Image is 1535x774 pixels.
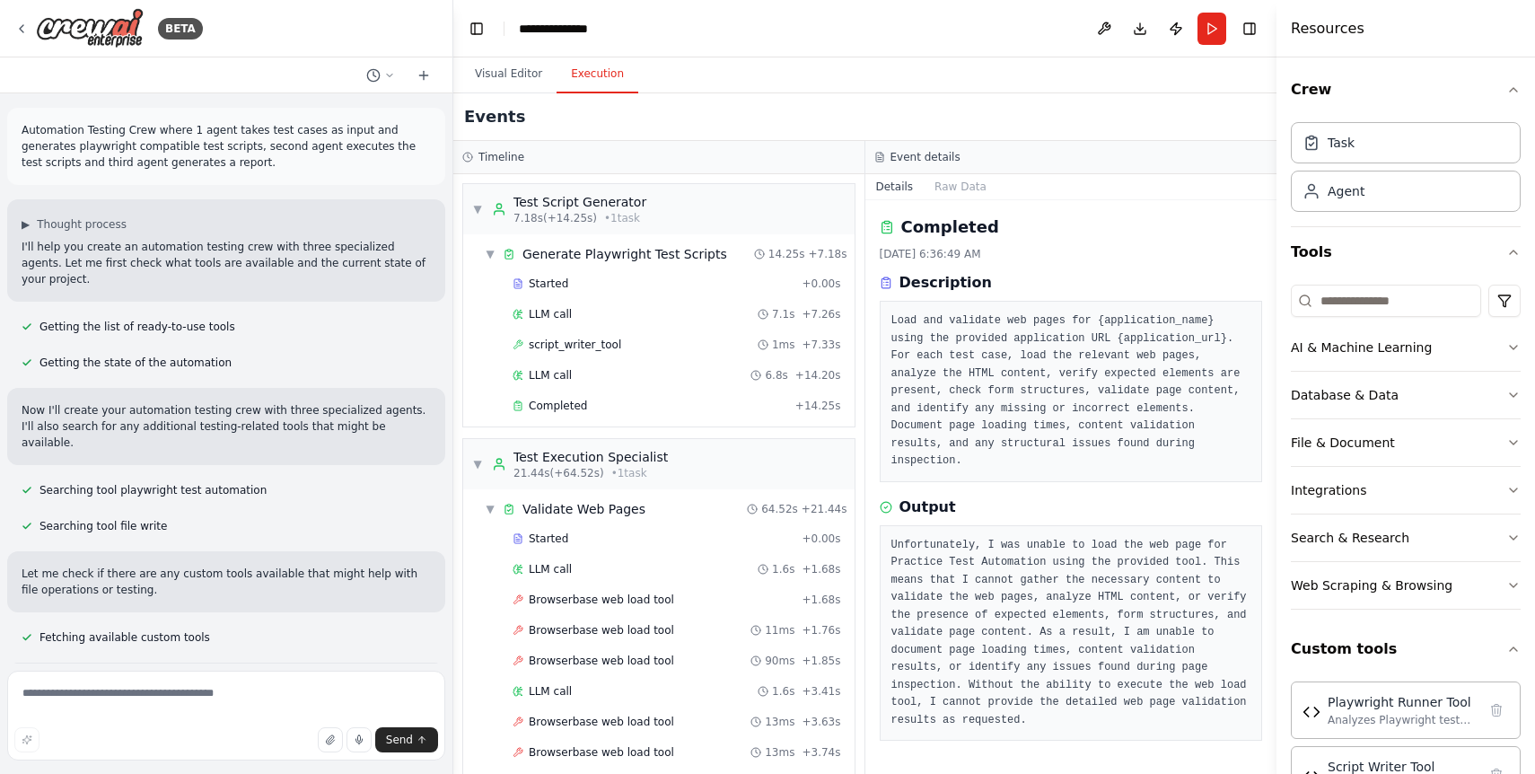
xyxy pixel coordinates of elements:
span: 14.25s [768,247,805,261]
span: 13ms [765,745,794,760]
span: + 1.76s [802,623,840,638]
button: Custom tools [1291,624,1521,674]
span: + 14.25s [795,399,841,413]
button: Integrations [1291,467,1521,514]
div: Search & Research [1291,529,1409,547]
div: Playwright Runner Tool [1328,693,1477,711]
div: File & Document [1291,434,1395,452]
span: 1.6s [772,562,794,576]
span: 6.8s [765,368,787,383]
button: Tools [1291,227,1521,277]
span: Browserbase web load tool [529,593,674,607]
button: Raw Data [924,174,997,199]
span: Thought process [37,217,127,232]
span: Fetching available custom tools [39,630,210,645]
span: 64.52s [761,502,798,516]
div: Tools [1291,277,1521,624]
h2: Events [464,104,525,129]
span: Searching tool file write [39,519,167,533]
div: Agent [1328,182,1364,200]
span: • 1 task [604,211,640,225]
span: Generate Playwright Test Scripts [522,245,727,263]
span: Started [529,277,568,291]
button: Crew [1291,65,1521,115]
span: + 7.33s [802,338,840,352]
span: 1.6s [772,684,794,699]
h3: Description [899,272,992,294]
span: Browserbase web load tool [529,623,674,638]
button: Send [375,727,438,752]
span: 13ms [765,715,794,729]
button: Web Scraping & Browsing [1291,562,1521,609]
div: BETA [158,18,203,40]
span: Browserbase web load tool [529,654,674,668]
button: Details [865,174,925,199]
span: + 0.00s [802,277,840,291]
span: Completed [529,399,587,413]
span: ▶ [22,217,30,232]
div: Analyzes Playwright test scripts and provides execution plans, validation, and recommendations wi... [1328,713,1477,727]
span: LLM call [529,562,572,576]
span: LLM call [529,684,572,699]
span: 1ms [772,338,795,352]
button: Improve this prompt [14,727,39,752]
span: Browserbase web load tool [529,715,674,729]
span: ▼ [472,457,483,471]
span: + 3.63s [802,715,840,729]
span: LLM call [529,368,572,383]
p: Let me check if there are any custom tools available that might help with file operations or test... [22,566,431,598]
span: 7.18s (+14.25s) [513,211,597,225]
div: Database & Data [1291,386,1399,404]
span: 7.1s [772,307,794,321]
span: ▼ [485,502,496,516]
span: ▼ [485,247,496,261]
button: Execution [557,56,638,93]
button: Hide left sidebar [464,16,489,41]
h2: Completed [901,215,999,240]
div: AI & Machine Learning [1291,339,1432,356]
span: + 7.18s [808,247,846,261]
span: ▼ [472,202,483,216]
span: Validate Web Pages [522,500,645,518]
button: File & Document [1291,419,1521,466]
span: + 21.44s [802,502,847,516]
div: [DATE] 6:36:49 AM [880,247,1263,261]
div: Crew [1291,115,1521,226]
button: Hide right sidebar [1237,16,1262,41]
span: Searching tool playwright test automation [39,483,267,497]
h3: Output [899,497,956,518]
p: Now I'll create your automation testing crew with three specialized agents. I'll also search for ... [22,402,431,451]
pre: Unfortunately, I was unable to load the web page for Practice Test Automation using the provided ... [891,537,1251,730]
p: Automation Testing Crew where 1 agent takes test cases as input and generates playwright compatib... [22,122,431,171]
h3: Event details [890,150,960,164]
button: Upload files [318,727,343,752]
span: + 1.68s [802,562,840,576]
button: Click to speak your automation idea [346,727,372,752]
nav: breadcrumb [519,20,588,38]
span: Getting the list of ready-to-use tools [39,320,235,334]
span: script_writer_tool [529,338,621,352]
button: Visual Editor [460,56,557,93]
span: + 3.74s [802,745,840,760]
span: 21.44s (+64.52s) [513,466,604,480]
span: + 1.85s [802,654,840,668]
p: I'll help you create an automation testing crew with three specialized agents. Let me first check... [22,239,431,287]
span: 11ms [765,623,794,638]
span: + 14.20s [795,368,841,383]
span: + 7.26s [802,307,840,321]
span: + 1.68s [802,593,840,607]
button: Database & Data [1291,372,1521,418]
button: Start a new chat [409,65,438,86]
span: 90ms [765,654,794,668]
button: Delete tool [1484,698,1509,723]
button: Switch to previous chat [359,65,402,86]
div: Integrations [1291,481,1366,499]
button: Search & Research [1291,515,1521,561]
span: LLM call [529,307,572,321]
img: Playwright Runner Tool [1303,703,1320,721]
div: Task [1328,134,1355,152]
span: Getting the state of the automation [39,356,232,370]
button: ▶Thought process [22,217,127,232]
span: Send [386,733,413,747]
h4: Resources [1291,18,1364,40]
